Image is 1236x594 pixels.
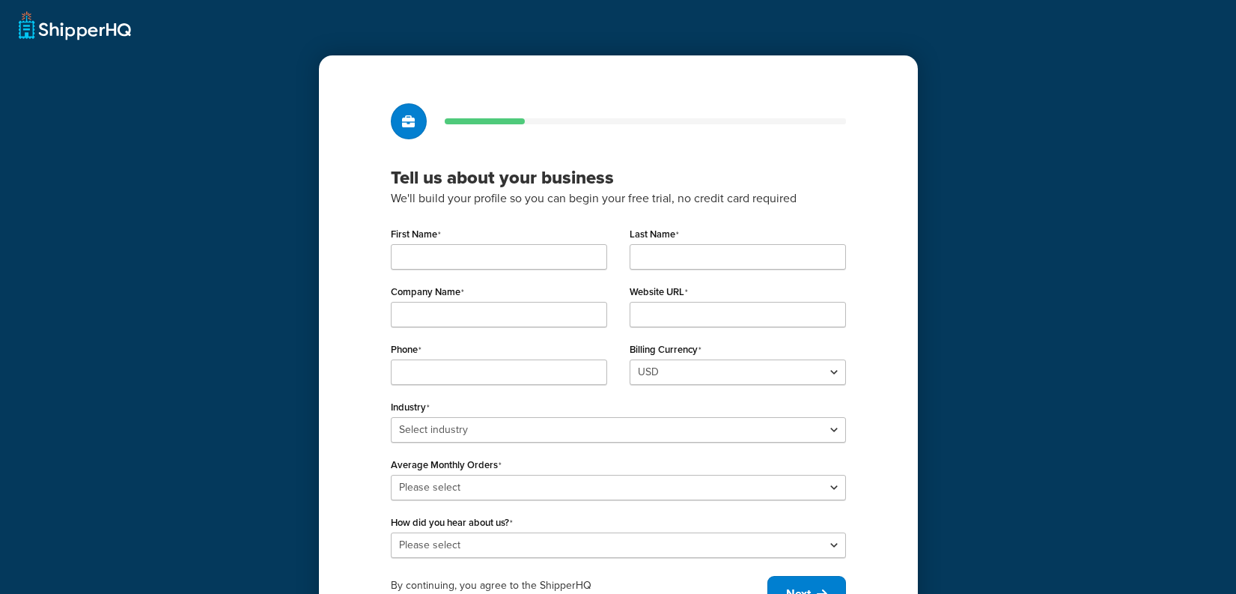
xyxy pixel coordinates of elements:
[630,286,688,298] label: Website URL
[630,228,679,240] label: Last Name
[391,166,846,189] h3: Tell us about your business
[391,286,464,298] label: Company Name
[391,189,846,208] p: We'll build your profile so you can begin your free trial, no credit card required
[391,401,430,413] label: Industry
[630,344,701,356] label: Billing Currency
[391,344,421,356] label: Phone
[391,517,513,529] label: How did you hear about us?
[391,228,441,240] label: First Name
[391,459,502,471] label: Average Monthly Orders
